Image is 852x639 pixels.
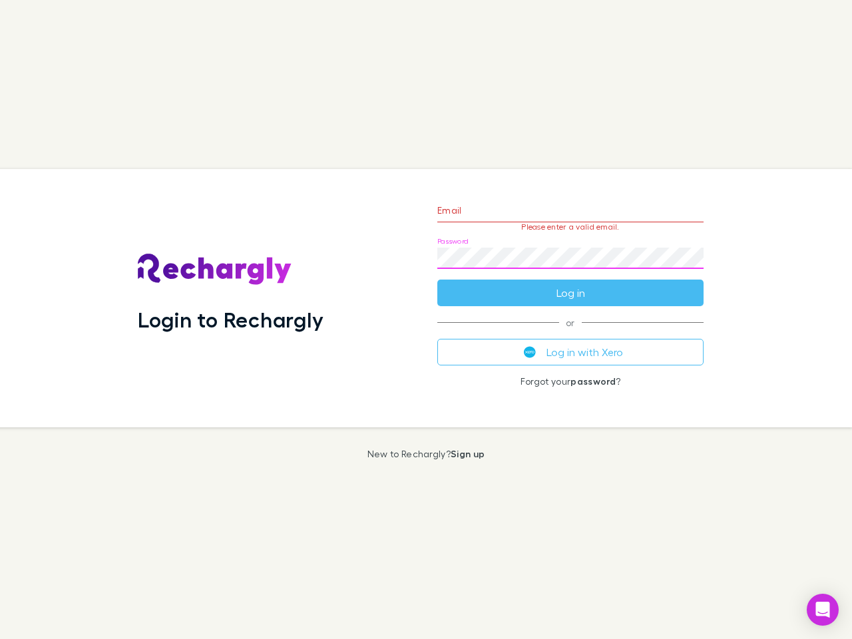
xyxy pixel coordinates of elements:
[451,448,485,459] a: Sign up
[437,222,704,232] p: Please enter a valid email.
[570,375,616,387] a: password
[138,254,292,286] img: Rechargly's Logo
[367,449,485,459] p: New to Rechargly?
[807,594,839,626] div: Open Intercom Messenger
[524,346,536,358] img: Xero's logo
[437,376,704,387] p: Forgot your ?
[437,280,704,306] button: Log in
[437,339,704,365] button: Log in with Xero
[138,307,323,332] h1: Login to Rechargly
[437,236,469,246] label: Password
[437,322,704,323] span: or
